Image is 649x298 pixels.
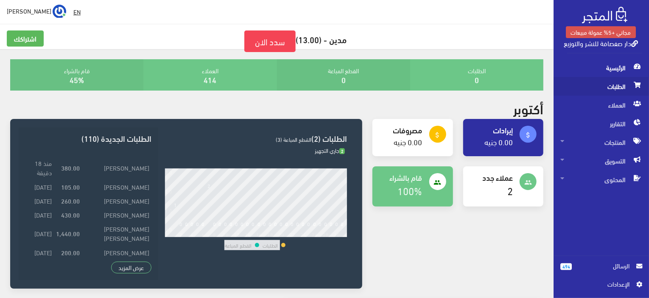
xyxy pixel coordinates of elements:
h4: قام بالشراء [379,173,422,182]
i: people [434,179,442,186]
strong: 430.00 [61,210,80,219]
strong: 260.00 [61,196,80,205]
i: attach_money [434,131,442,139]
td: منذ 18 دقيقة [25,156,54,179]
div: 2 [179,231,182,237]
div: 10 [223,231,229,237]
a: EN [70,4,84,19]
span: جاري التجهيز [315,145,345,155]
h4: إيرادات [470,126,513,134]
span: القطع المباعة (3) [276,134,311,144]
span: الطلبات [560,77,642,96]
a: المحتوى [554,170,649,189]
td: [DATE] [25,259,54,273]
div: 8 [213,231,216,237]
a: اﻹعدادات [560,279,642,293]
h4: عملاء جدد [470,173,513,182]
a: 0 [475,72,479,86]
a: 0.00 جنيه [484,135,513,149]
strong: 105.00 [61,182,80,191]
a: 45% [70,72,84,86]
td: [PERSON_NAME] [82,207,151,221]
span: [PERSON_NAME] [7,6,51,16]
div: 30 [334,231,340,237]
div: 18 [267,231,273,237]
h5: مدين - (13.00) [7,30,547,52]
img: . [582,7,627,23]
div: 12 [234,231,240,237]
div: 26 [312,231,318,237]
td: [PERSON_NAME] [82,193,151,207]
td: [DATE] [25,245,54,259]
h2: أكتوبر [513,101,543,116]
a: التقارير [554,114,649,133]
a: سدد الان [244,30,296,52]
img: ... [53,5,66,18]
td: [DATE] [25,207,54,221]
span: المنتجات [560,133,642,152]
a: الطلبات [554,77,649,96]
span: التسويق [560,152,642,170]
div: القطع المباعة [277,59,410,91]
a: 0.00 جنيه [394,135,422,149]
a: دار صفصافة للنشر والتوزيع [564,37,638,49]
a: 414 [204,72,217,86]
a: 494 الرسائل [560,261,642,279]
td: [PERSON_NAME] [82,245,151,259]
strong: 630.00 [61,262,80,271]
td: [DATE] [25,222,54,245]
td: [DATE] [25,179,54,193]
div: 4 [190,231,193,237]
a: المنتجات [554,133,649,152]
h3: الطلبات (2) [165,134,347,142]
td: [PERSON_NAME] [PERSON_NAME] [82,222,151,245]
a: 0 [341,72,346,86]
td: [PERSON_NAME] [82,156,151,179]
a: 2 [507,181,513,199]
a: ... [PERSON_NAME] [7,4,66,18]
strong: 380.00 [61,163,80,172]
div: 16 [256,231,262,237]
span: 2 [339,148,345,155]
strong: 200.00 [61,248,80,257]
a: العملاء [554,96,649,114]
h4: مصروفات [379,126,422,134]
td: [PERSON_NAME] [82,179,151,193]
a: 100% [398,181,422,199]
div: قام بالشراء [10,59,143,91]
i: people [524,179,532,186]
td: الطلبات [262,240,278,250]
div: 20 [278,231,284,237]
span: العملاء [560,96,642,114]
span: التقارير [560,114,642,133]
u: EN [73,6,81,17]
span: 494 [560,263,572,270]
a: اشتراكك [7,30,44,47]
div: 24 [300,231,306,237]
span: الرسائل [579,261,629,270]
div: الطلبات [410,59,543,91]
div: العملاء [143,59,277,91]
div: 6 [201,231,204,237]
div: 14 [245,231,251,237]
span: الرئيسية [560,58,642,77]
td: Fahima Shafy [82,259,151,273]
div: 22 [289,231,295,237]
td: [DATE] [25,193,54,207]
div: 28 [323,231,329,237]
a: عرض المزيد [111,262,152,273]
a: الرئيسية [554,58,649,77]
td: القطع المباعة [224,240,252,250]
span: المحتوى [560,170,642,189]
h3: الطلبات الجديدة (110) [25,134,151,142]
strong: 1,440.00 [56,229,80,238]
a: مجاني +5% عمولة مبيعات [566,26,636,38]
span: اﻹعدادات [567,279,629,289]
i: attach_money [524,131,532,139]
